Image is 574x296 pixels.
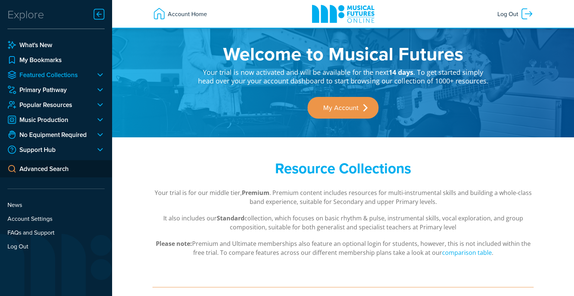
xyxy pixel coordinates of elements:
h1: Welcome to Musical Futures [197,44,489,63]
a: Music Production [7,115,90,124]
a: No Equipment Required [7,130,90,139]
p: Your trial is now activated and will be available for the next . To get started simply head over ... [197,63,489,86]
span: Log Out [497,7,520,21]
a: Log Out [7,242,105,251]
strong: Please note: [156,239,192,248]
a: My Account [308,97,379,119]
a: FAQs and Support [7,228,105,237]
a: What's New [7,40,105,49]
a: Support Hub [7,145,90,154]
a: My Bookmarks [7,55,105,64]
a: comparison table [442,248,492,257]
span: Account Home [166,7,207,21]
a: Featured Collections [7,70,90,79]
p: Premium and Ultimate memberships also feature an optional login for students, however, this is no... [152,239,534,257]
strong: 14 days [389,68,413,77]
a: Primary Pathway [7,85,90,94]
a: News [7,200,105,209]
p: It also includes our collection, which focuses on basic rhythm & pulse, instrumental skills, voca... [152,214,534,232]
a: Log Out [494,3,537,24]
p: Your trial is for our middle tier, . Premium content includes resources for multi-instrumental sk... [152,188,534,206]
div: Explore [7,7,44,22]
strong: Premium [242,189,269,197]
strong: Standard [217,214,244,222]
a: Popular Resources [7,100,90,109]
a: Account Settings [7,214,105,223]
a: Account Home [149,3,211,24]
h2: Resource Collections [197,160,489,177]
